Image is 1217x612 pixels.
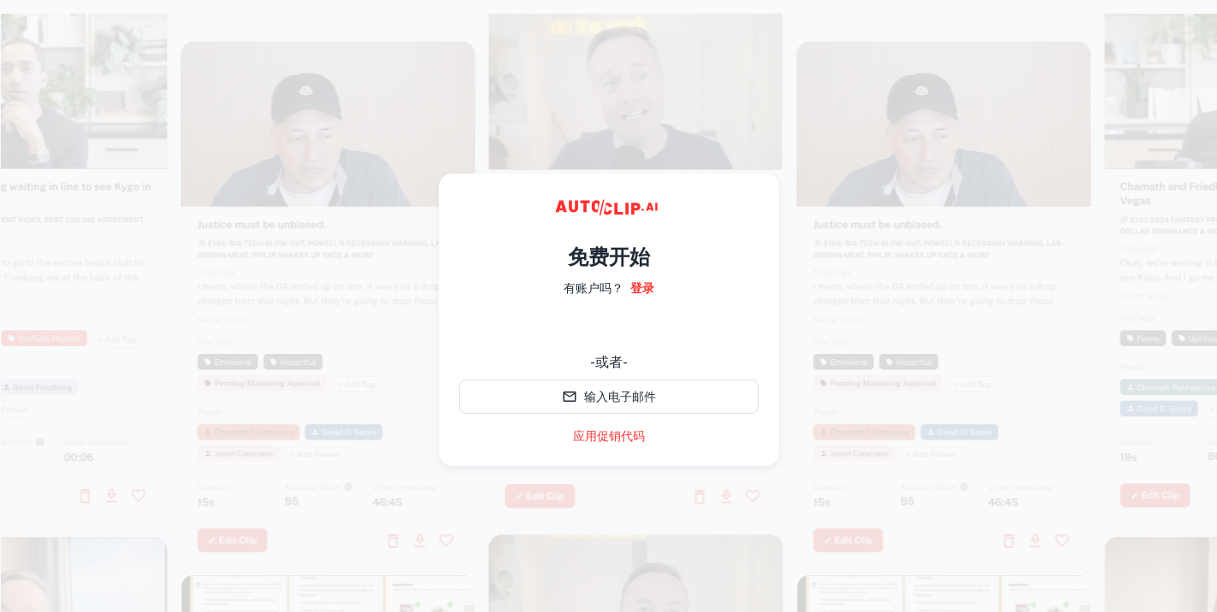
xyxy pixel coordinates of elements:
[590,354,628,370] font: -或者-
[459,380,759,414] button: 输入电子邮件
[564,281,623,295] font: 有账户吗？
[573,429,645,443] font: 应用促销代码
[451,309,767,347] iframe: “使用Google账号登录” 按钮
[584,391,656,404] font: 输入电子邮件
[630,281,654,295] font: 登录
[630,279,654,297] a: 登录
[568,244,650,268] font: 免费开始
